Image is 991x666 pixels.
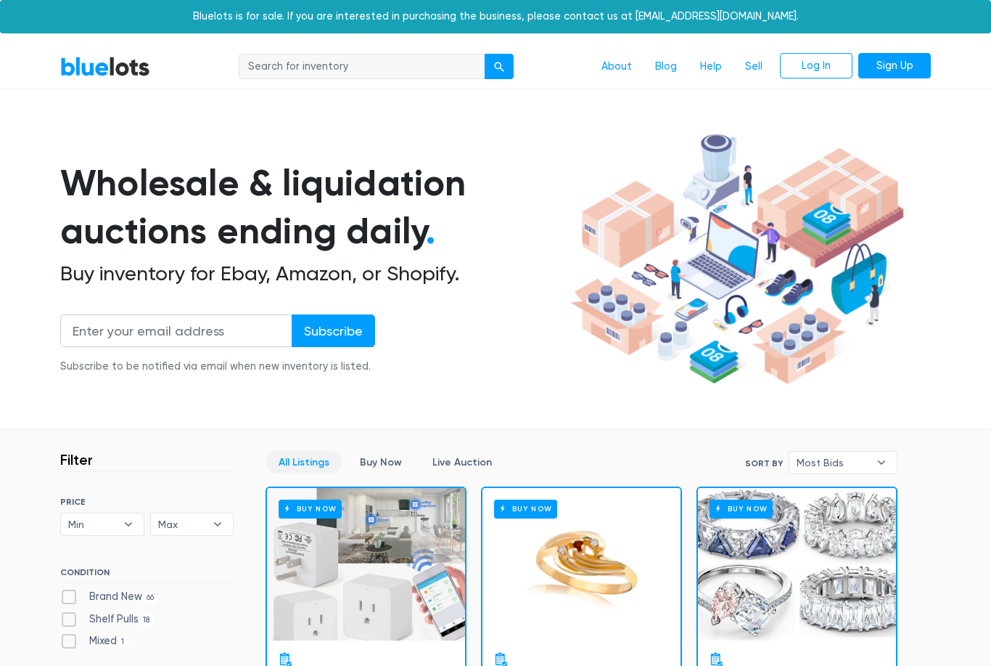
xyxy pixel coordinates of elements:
a: About [590,53,643,81]
a: Buy Now [348,451,414,474]
h6: Buy Now [279,500,342,518]
a: Buy Now [267,488,465,641]
a: Sign Up [858,53,931,79]
a: Log In [780,53,852,79]
input: Subscribe [292,314,375,347]
label: Shelf Pulls [60,612,155,628]
input: Enter your email address [60,314,292,347]
a: Sell [733,53,774,81]
h3: Filter [60,451,93,468]
label: Sort By [745,457,783,470]
span: 66 [142,592,159,604]
span: 18 [139,614,155,626]
label: Brand New [60,589,159,605]
span: Min [68,513,116,535]
span: 1 [117,637,129,649]
a: Help [688,53,733,81]
span: Most Bids [797,452,869,474]
span: Max [158,513,206,535]
h2: Buy inventory for Ebay, Amazon, or Shopify. [60,261,565,286]
img: hero-ee84e7d0318cb26816c560f6b4441b76977f77a177738b4e94f68c95b2b83dbb.png [565,127,909,391]
h6: Buy Now [710,500,773,518]
input: Search for inventory [239,54,485,80]
a: Buy Now [482,488,680,641]
a: Live Auction [420,451,504,474]
b: ▾ [866,452,897,474]
b: ▾ [202,513,233,535]
h6: Buy Now [494,500,557,518]
a: All Listings [266,451,342,474]
a: Buy Now [698,488,896,641]
a: Blog [643,53,688,81]
h6: CONDITION [60,567,234,583]
a: BlueLots [60,56,150,77]
div: Subscribe to be notified via email when new inventory is listed. [60,359,375,375]
h1: Wholesale & liquidation auctions ending daily [60,159,565,256]
b: ▾ [113,513,144,535]
label: Mixed [60,633,129,649]
h6: PRICE [60,497,234,507]
span: . [426,209,435,253]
